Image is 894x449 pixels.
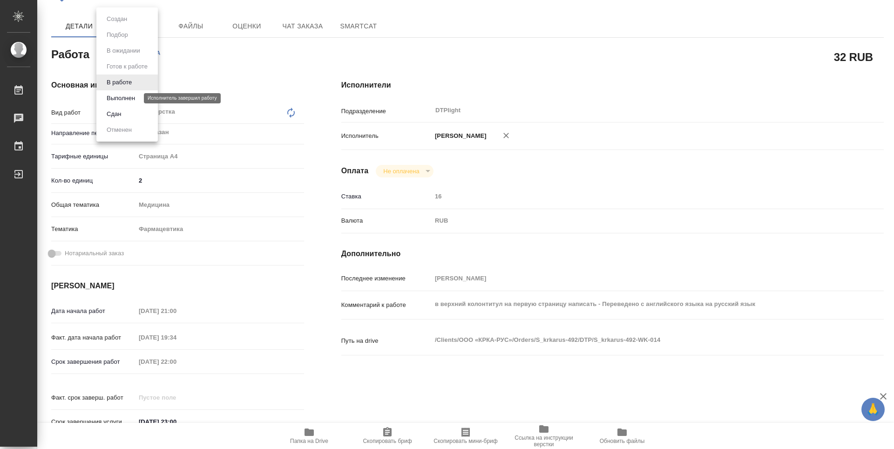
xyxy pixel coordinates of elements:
[104,125,135,135] button: Отменен
[104,109,124,119] button: Сдан
[104,61,150,72] button: Готов к работе
[104,46,143,56] button: В ожидании
[104,77,135,88] button: В работе
[104,30,131,40] button: Подбор
[104,14,130,24] button: Создан
[104,93,138,103] button: Выполнен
